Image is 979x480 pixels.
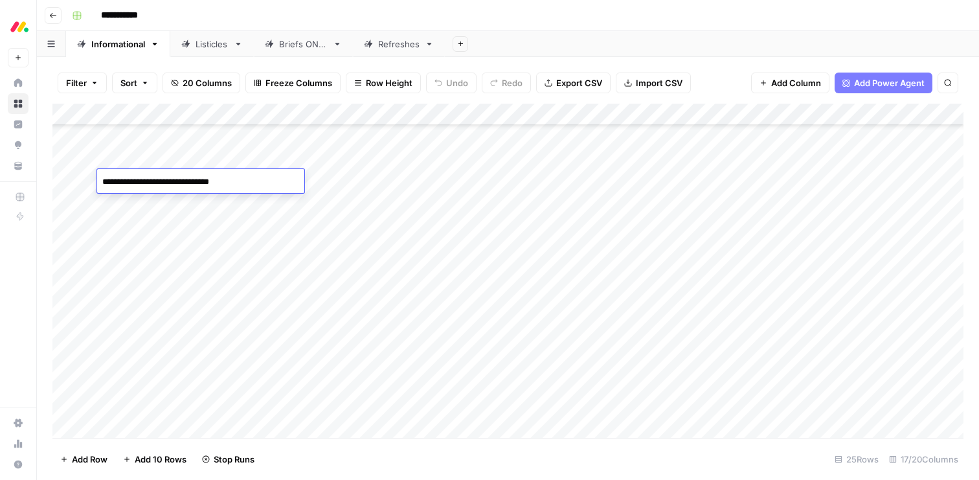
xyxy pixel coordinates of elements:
a: Settings [8,413,28,433]
span: Filter [66,76,87,89]
button: Add Power Agent [835,73,932,93]
span: Add Column [771,76,821,89]
span: 20 Columns [183,76,232,89]
button: Help + Support [8,454,28,475]
span: Sort [120,76,137,89]
span: Add Power Agent [854,76,925,89]
span: Import CSV [636,76,682,89]
button: Redo [482,73,531,93]
span: Undo [446,76,468,89]
button: Undo [426,73,477,93]
button: Row Height [346,73,421,93]
a: Listicles [170,31,254,57]
a: Opportunities [8,135,28,155]
div: 25 Rows [829,449,884,470]
button: Import CSV [616,73,691,93]
button: Stop Runs [194,449,262,470]
button: Add Column [751,73,829,93]
button: Add Row [52,449,115,470]
span: Redo [502,76,523,89]
a: Browse [8,93,28,114]
button: Sort [112,73,157,93]
a: Briefs ONLY [254,31,353,57]
span: Export CSV [556,76,602,89]
div: Refreshes [378,38,420,51]
a: Usage [8,433,28,454]
button: Filter [58,73,107,93]
a: Refreshes [353,31,445,57]
button: 20 Columns [163,73,240,93]
span: Add Row [72,453,107,466]
div: Listicles [196,38,229,51]
button: Freeze Columns [245,73,341,93]
img: Monday.com Logo [8,15,31,38]
div: 17/20 Columns [884,449,963,470]
a: Your Data [8,155,28,176]
span: Row Height [366,76,412,89]
button: Workspace: Monday.com [8,10,28,43]
span: Add 10 Rows [135,453,186,466]
div: Briefs ONLY [279,38,328,51]
span: Stop Runs [214,453,254,466]
div: Informational [91,38,145,51]
button: Add 10 Rows [115,449,194,470]
span: Freeze Columns [265,76,332,89]
a: Home [8,73,28,93]
button: Export CSV [536,73,611,93]
a: Informational [66,31,170,57]
a: Insights [8,114,28,135]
